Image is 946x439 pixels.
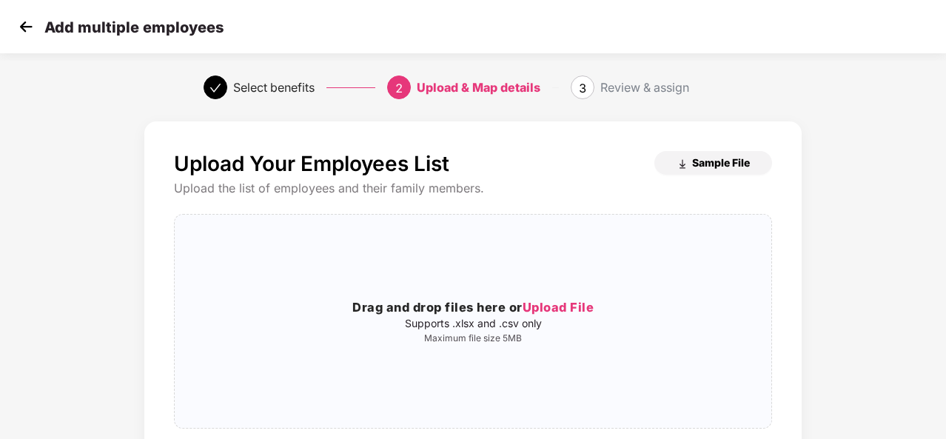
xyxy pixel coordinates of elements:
button: Sample File [654,151,772,175]
p: Upload Your Employees List [174,151,449,176]
div: Select benefits [233,76,315,99]
p: Supports .xlsx and .csv only [175,318,771,329]
div: Upload the list of employees and their family members. [174,181,772,196]
span: 3 [579,81,586,95]
div: Review & assign [600,76,689,99]
span: 2 [395,81,403,95]
div: Upload & Map details [417,76,540,99]
span: Drag and drop files here orUpload FileSupports .xlsx and .csv onlyMaximum file size 5MB [175,215,771,428]
img: download_icon [677,158,688,170]
span: Sample File [692,155,750,170]
p: Add multiple employees [44,19,224,36]
img: svg+xml;base64,PHN2ZyB4bWxucz0iaHR0cDovL3d3dy53My5vcmcvMjAwMC9zdmciIHdpZHRoPSIzMCIgaGVpZ2h0PSIzMC... [15,16,37,38]
p: Maximum file size 5MB [175,332,771,344]
h3: Drag and drop files here or [175,298,771,318]
span: Upload File [523,300,594,315]
span: check [209,82,221,94]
